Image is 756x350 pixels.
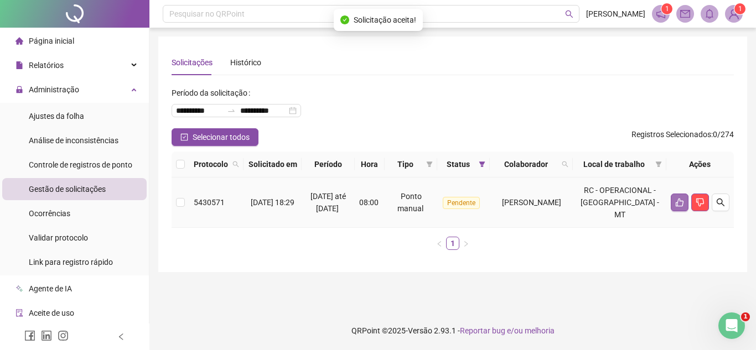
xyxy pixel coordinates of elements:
[653,156,664,173] span: filter
[227,106,236,115] span: swap-right
[29,284,72,293] span: Agente de IA
[389,158,422,170] span: Tipo
[741,312,750,321] span: 1
[459,237,473,250] button: right
[15,37,23,45] span: home
[442,158,474,170] span: Status
[494,158,557,170] span: Colaborador
[565,10,573,18] span: search
[29,61,64,70] span: Relatórios
[172,56,213,69] div: Solicitações
[310,192,346,213] span: [DATE] até [DATE]
[446,237,459,250] li: 1
[194,158,228,170] span: Protocolo
[24,330,35,341] span: facebook
[251,198,294,207] span: [DATE] 18:29
[433,237,446,250] button: left
[117,333,125,341] span: left
[29,136,118,145] span: Análise de inconsistências
[29,309,74,317] span: Aceite de uso
[227,106,236,115] span: to
[29,36,74,45] span: Página inicial
[194,198,225,207] span: 5430571
[443,197,480,209] span: Pendente
[15,61,23,69] span: file
[426,161,433,168] span: filter
[230,156,241,173] span: search
[397,192,423,213] span: Ponto manual
[696,198,705,207] span: dislike
[477,156,488,173] span: filter
[738,5,742,13] span: 1
[232,161,239,168] span: search
[726,6,742,22] img: 75567
[354,14,416,26] span: Solicitação aceita!
[29,209,70,218] span: Ocorrências
[656,9,666,19] span: notification
[655,161,662,168] span: filter
[172,84,255,102] label: Período da solicitação
[29,85,79,94] span: Administração
[29,185,106,194] span: Gestão de solicitações
[180,133,188,141] span: check-square
[665,5,669,13] span: 1
[29,160,132,169] span: Controle de registros de ponto
[230,56,261,69] div: Histórico
[359,198,379,207] span: 08:00
[29,112,84,121] span: Ajustes da folha
[15,86,23,93] span: lock
[502,198,561,207] span: [PERSON_NAME]
[463,241,469,247] span: right
[716,198,725,207] span: search
[193,131,250,143] span: Selecionar todos
[560,156,571,173] span: search
[355,152,385,177] th: Hora
[661,3,672,14] sup: 1
[447,237,459,249] a: 1
[718,312,745,339] iframe: Intercom live chat
[460,326,555,335] span: Reportar bug e/ou melhoria
[631,128,734,146] span: : 0 / 274
[573,177,666,228] td: RC - OPERACIONAL - [GEOGRAPHIC_DATA] - MT
[172,128,258,146] button: Selecionar todos
[705,9,714,19] span: bell
[671,158,729,170] div: Ações
[631,130,711,139] span: Registros Selecionados
[15,309,23,317] span: audit
[433,237,446,250] li: Página anterior
[424,156,435,173] span: filter
[436,241,443,247] span: left
[58,330,69,341] span: instagram
[244,152,302,177] th: Solicitado em
[459,237,473,250] li: Próxima página
[29,258,113,267] span: Link para registro rápido
[586,8,645,20] span: [PERSON_NAME]
[149,311,756,350] footer: QRPoint © 2025 - 2.93.1 -
[680,9,690,19] span: mail
[734,3,745,14] sup: Atualize o seu contato no menu Meus Dados
[41,330,52,341] span: linkedin
[479,161,485,168] span: filter
[675,198,684,207] span: like
[302,152,354,177] th: Período
[562,161,568,168] span: search
[340,15,349,24] span: check-circle
[29,233,88,242] span: Validar protocolo
[577,158,651,170] span: Local de trabalho
[408,326,432,335] span: Versão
